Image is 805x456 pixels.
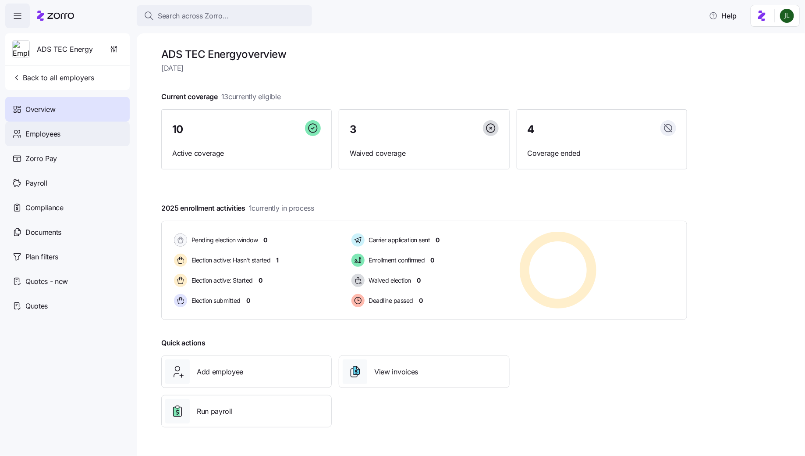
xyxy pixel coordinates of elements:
span: 0 [436,236,440,244]
span: Add employee [197,366,243,377]
span: Zorro Pay [25,153,57,164]
button: Search across Zorro... [137,5,312,26]
span: Election active: Started [189,276,253,285]
span: 13 currently eligible [221,91,281,102]
a: Plan filters [5,244,130,269]
span: Employees [25,129,60,140]
span: 1 currently in process [249,203,314,214]
span: Waived coverage [350,148,498,159]
a: Quotes - new [5,269,130,294]
span: Plan filters [25,251,58,262]
span: Documents [25,227,61,238]
span: Quotes [25,301,48,312]
span: View invoices [374,366,418,377]
span: Quotes - new [25,276,68,287]
span: Pending election window [189,236,258,244]
span: Back to all employers [12,72,94,83]
span: 2025 enrollment activities [161,203,314,214]
a: Payroll [5,171,130,195]
span: Search across Zorro... [158,11,229,22]
span: 4 [528,124,535,135]
span: Election active: Hasn't started [189,256,271,265]
span: Waived election [366,276,411,285]
a: Zorro Pay [5,146,130,171]
span: Deadline passed [366,296,414,305]
a: Employees [5,122,130,146]
img: d9b9d5af0451fe2f8c405234d2cf2198 [780,9,794,23]
span: Carrier application sent [366,236,430,244]
span: ADS TEC Energy [37,44,93,55]
a: Quotes [5,294,130,318]
span: Current coverage [161,91,281,102]
span: 0 [431,256,435,265]
span: 0 [259,276,262,285]
h1: ADS TEC Energy overview [161,47,687,61]
button: Back to all employers [9,69,98,86]
a: Overview [5,97,130,122]
a: Compliance [5,195,130,220]
span: Quick actions [161,338,206,348]
span: 1 [277,256,279,265]
span: 0 [419,296,423,305]
span: [DATE] [161,63,687,74]
span: Enrollment confirmed [366,256,425,265]
span: 3 [350,124,357,135]
span: 0 [264,236,268,244]
span: 10 [172,124,183,135]
a: Documents [5,220,130,244]
img: Employer logo [13,41,29,58]
span: Run payroll [197,406,232,417]
span: 0 [246,296,250,305]
span: Overview [25,104,55,115]
span: Coverage ended [528,148,676,159]
button: Help [702,7,744,25]
span: Election submitted [189,296,241,305]
span: Payroll [25,178,47,189]
span: Compliance [25,202,64,213]
span: 0 [417,276,421,285]
span: Help [709,11,737,21]
span: Active coverage [172,148,321,159]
